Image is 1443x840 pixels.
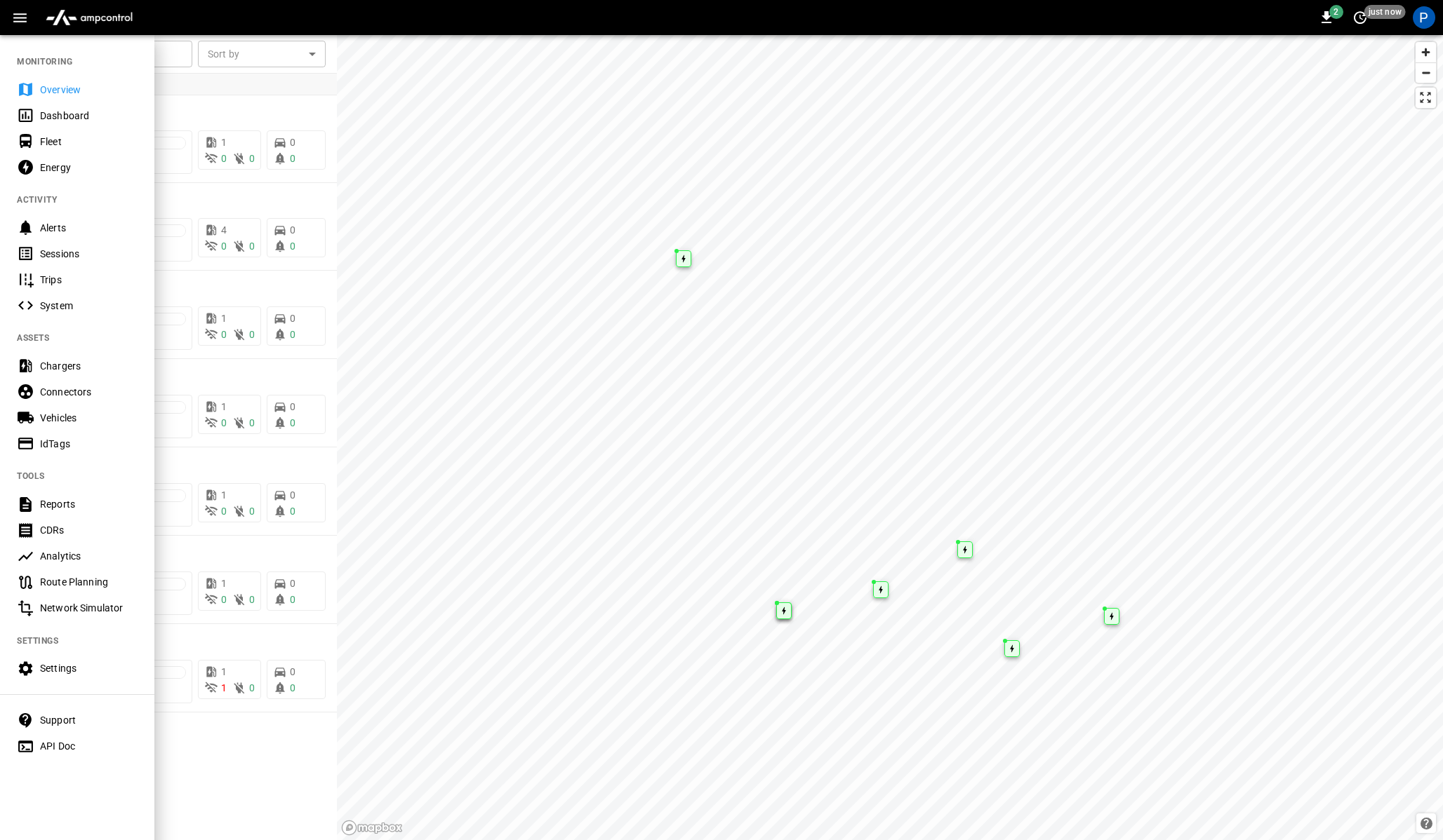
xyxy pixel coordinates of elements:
div: Overview [40,83,138,97]
span: just now [1364,5,1406,19]
div: Fleet [40,135,138,149]
div: CDRs [40,523,138,537]
div: Route Planning [40,575,138,589]
div: Dashboard [40,109,138,123]
button: set refresh interval [1349,6,1371,29]
div: Trips [40,273,138,287]
div: profile-icon [1413,6,1435,29]
div: IdTags [40,437,138,451]
span: 2 [1329,5,1343,19]
div: Sessions [40,247,138,261]
div: Analytics [40,549,138,563]
div: Settings [40,661,138,675]
div: System [40,299,138,313]
div: API Doc [40,739,138,753]
div: Support [40,713,138,727]
div: Chargers [40,359,138,373]
div: Vehicles [40,411,138,425]
div: Network Simulator [40,601,138,615]
div: Connectors [40,385,138,399]
div: Alerts [40,221,138,235]
div: Reports [40,497,138,511]
div: Energy [40,161,138,175]
img: ampcontrol.io logo [40,4,138,31]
